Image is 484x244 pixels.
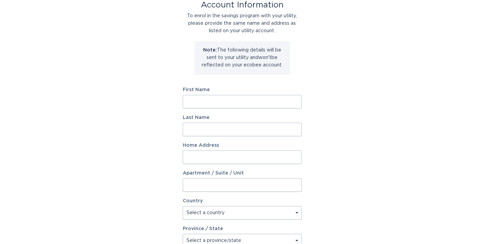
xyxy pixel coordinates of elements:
[183,1,302,9] div: Account Information
[200,46,285,69] p: The following details will be sent to your utility and won't be reflected on your ecobee account.
[183,87,302,92] label: First Name
[183,115,302,120] label: Last Name
[183,171,302,176] label: Apartment / Suite / Unit
[183,143,302,148] label: Home Address
[203,48,217,53] strong: Note:
[183,226,223,231] label: Province / State
[183,199,203,203] label: Country
[183,12,302,35] div: To enrol in the savings program with your utility, please provide the same name and address as li...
